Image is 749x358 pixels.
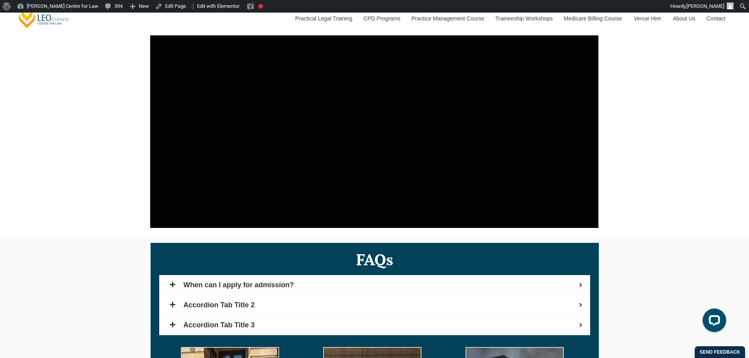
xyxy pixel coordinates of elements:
a: Traineeship Workshops [490,2,558,35]
a: About Us [667,2,701,35]
div: Focus keyphrase not set [258,4,263,9]
a: Medicare Billing Course [558,2,628,35]
span: Accordion Tab Title 3 [184,321,578,329]
span: When can I apply for admission? [184,281,578,288]
iframe: LiveChat chat widget [696,305,729,338]
span: Accordion Tab Title 2 [184,301,578,308]
h2: FAQs [159,252,590,267]
a: Practical Legal Training [289,2,358,35]
a: Venue Hire [628,2,667,35]
span: [PERSON_NAME] [686,3,724,9]
a: CPD Programs [357,2,405,35]
a: Contact [701,2,731,35]
a: [PERSON_NAME] Centre for Law [18,6,70,29]
span: Edit with Elementor [197,3,239,9]
a: Practice Management Course [406,2,490,35]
